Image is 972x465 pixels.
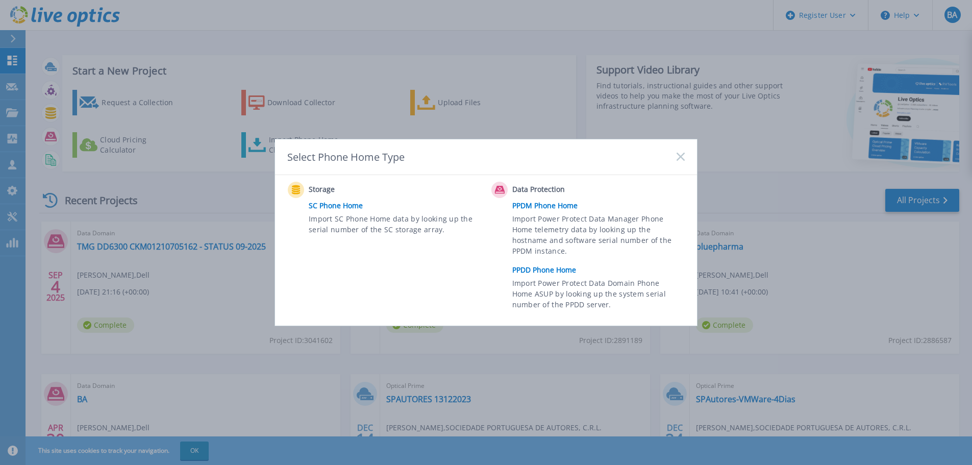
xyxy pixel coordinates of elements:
[512,213,682,260] span: Import Power Protect Data Manager Phone Home telemetry data by looking up the hostname and softwa...
[287,150,406,164] div: Select Phone Home Type
[309,198,486,213] a: SC Phone Home
[309,213,479,237] span: Import SC Phone Home data by looking up the serial number of the SC storage array.
[512,198,690,213] a: PPDM Phone Home
[512,184,614,196] span: Data Protection
[512,278,682,313] span: Import Power Protect Data Domain Phone Home ASUP by looking up the system serial number of the PP...
[309,184,410,196] span: Storage
[512,262,690,278] a: PPDD Phone Home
